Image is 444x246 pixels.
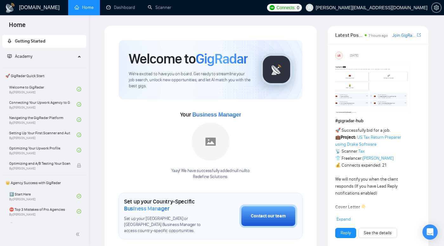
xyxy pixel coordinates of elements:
span: lock [77,163,81,168]
span: Latest Posts from the GigRadar Community [335,31,363,39]
a: US Tax Return Preparer using Drake Software [335,135,401,147]
li: Getting Started [2,35,86,48]
a: Welcome to GigRadarBy[PERSON_NAME] [9,82,77,96]
a: Connecting Your Upwork Agency to GigRadarBy[PERSON_NAME] [9,97,77,111]
h1: Welcome to [129,50,248,67]
span: 0 [297,4,299,11]
img: logo [5,3,15,13]
span: export [417,32,421,37]
a: Navigating the GigRadar PlatformBy[PERSON_NAME] [9,113,77,127]
span: check-circle [77,209,81,214]
img: upwork-logo.png [270,5,275,10]
a: [PERSON_NAME] [362,156,394,161]
span: GigRadar [196,50,248,67]
a: searchScanner [148,5,171,10]
span: Set up your [GEOGRAPHIC_DATA] or [GEOGRAPHIC_DATA] Business Manager to access country-specific op... [124,216,208,234]
span: rocket [7,39,12,43]
img: gigradar-logo.png [261,54,292,85]
span: [DATE] [350,53,358,58]
span: setting [432,5,441,10]
div: Yaay! We have successfully added null null to [171,168,250,180]
a: See the details [364,229,392,236]
h1: Set up your Country-Specific [124,198,208,212]
span: Academy [7,54,32,59]
span: 🚀 GigRadar Quick Start [3,70,86,82]
span: check-circle [77,194,81,198]
a: export [417,32,421,38]
a: Reply [341,229,351,236]
p: Redefine Solutions . [171,174,250,180]
a: Join GigRadar Slack Community [392,32,416,39]
span: Business Manager [192,111,241,118]
a: Setting Up Your First Scanner and Auto-BidderBy[PERSON_NAME] [9,128,77,142]
span: check-circle [77,133,81,137]
span: Expand [336,216,351,222]
button: Contact our team [239,204,297,228]
a: setting [431,5,441,10]
button: See the details [358,228,397,238]
span: Connects: [277,4,296,11]
a: Tax [358,149,365,154]
img: placeholder.png [192,123,230,161]
span: fund-projection-screen [7,54,12,58]
strong: Cover Letter 👇 [335,204,366,210]
span: Getting Started [15,38,45,44]
span: check-circle [77,87,81,91]
span: By [PERSON_NAME] [9,167,70,170]
a: ⛔ Top 3 Mistakes of Pro AgenciesBy[PERSON_NAME] [9,204,77,218]
span: 👑 Agency Success with GigRadar [3,176,86,189]
span: 7 hours ago [369,33,388,38]
a: homeHome [75,5,94,10]
img: F09354QB7SM-image.png [335,62,411,113]
h1: # gigradar-hub [335,117,421,124]
span: Your [180,111,241,118]
span: check-circle [77,102,81,107]
strong: Project: [341,135,356,140]
a: Optimizing Your Upwork ProfileBy[PERSON_NAME] [9,143,77,157]
span: check-circle [77,117,81,122]
span: We're excited to have you on board. Get ready to streamline your job search, unlock new opportuni... [129,71,251,89]
div: Contact our team [251,213,286,220]
button: setting [431,3,441,13]
span: Optimizing and A/B Testing Your Scanner for Better Results [9,160,70,167]
span: Business Manager [124,205,169,212]
span: double-left [75,231,82,237]
span: Home [4,20,31,34]
button: Reply [335,228,356,238]
div: US [336,52,343,59]
a: 1️⃣ Start HereBy[PERSON_NAME] [9,189,77,203]
span: user [307,5,312,10]
span: Academy [15,54,32,59]
a: 🌚 Rookie Traps for New Agencies [9,220,77,234]
div: Open Intercom Messenger [422,224,438,240]
a: dashboardDashboard [106,5,135,10]
span: check-circle [77,148,81,152]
